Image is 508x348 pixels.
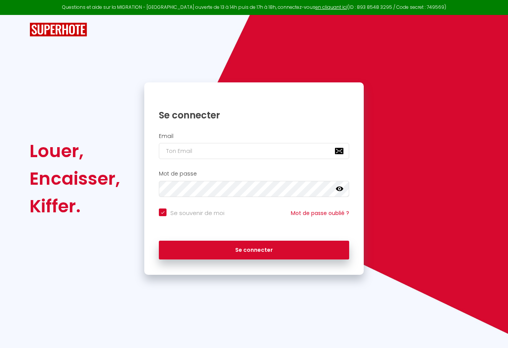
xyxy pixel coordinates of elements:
img: SuperHote logo [30,23,87,37]
a: Mot de passe oublié ? [291,209,349,217]
div: Louer, [30,137,120,165]
h2: Email [159,133,349,140]
input: Ton Email [159,143,349,159]
h1: Se connecter [159,109,349,121]
button: Se connecter [159,241,349,260]
h2: Mot de passe [159,171,349,177]
div: Kiffer. [30,192,120,220]
div: Encaisser, [30,165,120,192]
a: en cliquant ici [315,4,347,10]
